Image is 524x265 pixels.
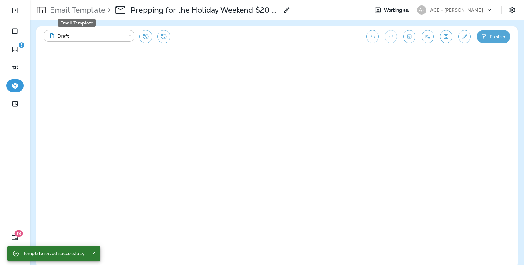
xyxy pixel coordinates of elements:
[105,5,110,15] p: >
[440,30,452,43] button: Save
[458,30,471,43] button: Edit details
[6,231,24,243] button: 19
[422,30,434,43] button: Send test email
[507,4,518,16] button: Settings
[130,5,279,15] p: Prepping for the Holiday Weekend $20 Off ([DATE])
[417,5,426,15] div: A-
[139,30,152,43] button: Restore from previous version
[366,30,379,43] button: Undo
[15,230,23,237] span: 19
[477,30,510,43] button: Publish
[23,248,86,259] div: Template saved successfully.
[47,5,105,15] p: Email Template
[48,33,124,39] div: Draft
[6,4,24,17] button: Expand Sidebar
[157,30,170,43] button: View Changelog
[130,5,279,15] div: Prepping for the Holiday Weekend $20 Off (Labor Day 2025)
[58,19,96,27] div: Email Template
[384,8,411,13] span: Working as:
[403,30,415,43] button: Toggle preview
[430,8,483,13] p: ACE - [PERSON_NAME]
[91,249,98,257] button: Close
